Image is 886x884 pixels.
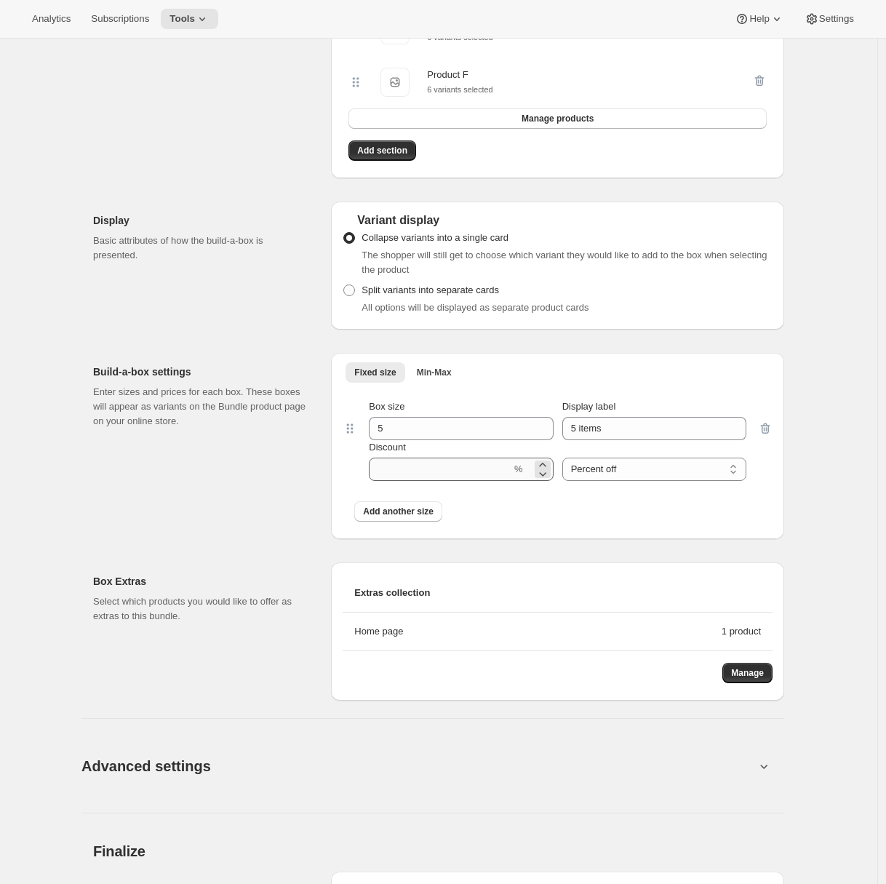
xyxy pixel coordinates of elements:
p: Select which products you would like to offer as extras to this bundle. [93,594,308,624]
p: Enter sizes and prices for each box. These boxes will appear as variants on the Bundle product pa... [93,385,308,429]
small: 6 variants selected [427,85,492,94]
span: Manage products [522,113,594,124]
div: Product F [427,68,492,82]
button: Tools [161,9,218,29]
span: Settings [819,13,854,25]
span: Collapse variants into a single card [362,232,508,243]
h2: Display [93,213,308,228]
div: Variant display [343,213,773,228]
span: Add section [357,145,407,156]
button: Advanced settings [73,738,764,794]
button: Analytics [23,9,79,29]
button: Add section [348,140,416,161]
input: Box size [369,417,531,440]
span: Box size [369,401,404,412]
p: Basic attributes of how the build-a-box is presented. [93,234,308,263]
span: Tools [169,13,195,25]
span: All options will be displayed as separate product cards [362,302,588,313]
span: Min-Max [417,367,452,378]
h2: Build-a-box settings [93,365,308,379]
button: Help [726,9,792,29]
h2: Box Extras [93,574,308,589]
div: Home page [354,624,721,639]
span: Fixed size [354,367,396,378]
span: Manage [731,667,764,679]
span: Subscriptions [91,13,149,25]
span: Advanced settings [81,754,211,778]
button: Manage products [348,108,767,129]
button: Subscriptions [82,9,158,29]
span: % [514,463,523,474]
div: 1 product [722,624,761,639]
button: Manage [722,663,773,683]
span: Extras collection [354,586,430,600]
button: Settings [796,9,863,29]
span: Display label [562,401,616,412]
span: Split variants into separate cards [362,284,499,295]
input: Display label [562,417,746,440]
button: Add another size [354,501,442,522]
span: Discount [369,442,406,453]
span: The shopper will still get to choose which variant they would like to add to the box when selecti... [362,250,767,275]
span: Add another size [363,506,434,517]
span: Help [749,13,769,25]
span: Analytics [32,13,71,25]
h2: Finalize [93,843,784,860]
